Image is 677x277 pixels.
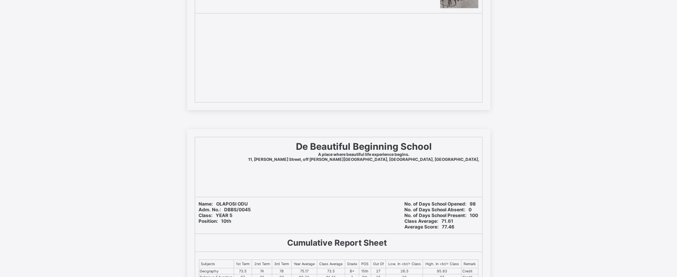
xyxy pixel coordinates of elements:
[386,268,423,274] td: 26.5
[423,268,461,274] td: 95.83
[199,260,234,268] th: Subjects
[199,218,231,224] span: 10th
[371,260,386,268] th: Out Of
[234,268,252,274] td: 73.5
[405,218,439,224] b: Class Average:
[287,238,387,248] b: Cumulative Report Sheet
[359,268,371,274] td: 15th
[359,260,371,268] th: POS
[386,260,423,268] th: Low. In <br/> Class
[199,207,251,212] span: DBBS/0045
[345,260,359,268] th: Grade
[318,152,410,157] span: A place where beautiful life experience begins.
[317,268,345,274] td: 73.5
[405,207,472,212] span: 0
[296,141,432,152] span: De Beautiful Beginning School
[252,268,272,274] td: 74
[199,212,233,218] span: YEAR 5
[405,207,466,212] b: No. of Days School Absent:
[199,201,248,207] span: OLAPOSI ODU
[461,260,478,268] th: Remark
[291,268,317,274] td: 75.17
[272,268,292,274] td: 78
[291,260,317,268] th: Year Average
[317,260,345,268] th: Class Average
[234,260,252,268] th: 1st Term
[199,268,234,274] td: Geography
[199,201,213,207] b: Name:
[405,224,455,230] span: 77.46
[199,212,213,218] b: Class:
[199,207,221,212] b: Adm. No.:
[199,218,218,224] b: Position:
[405,224,439,230] b: Average Score:
[345,268,359,274] td: B+
[249,157,480,162] span: 11, [PERSON_NAME] Street, off [PERSON_NAME][GEOGRAPHIC_DATA], [GEOGRAPHIC_DATA], [GEOGRAPHIC_DATA],
[405,218,454,224] span: 71.61
[405,212,467,218] b: No. of Days School Present:
[405,201,476,207] span: 98
[371,268,386,274] td: 27
[423,260,461,268] th: High. In <br/> Class
[405,201,467,207] b: No. of Days School Opened:
[461,268,478,274] td: Credit
[252,260,272,268] th: 2nd Term
[272,260,292,268] th: 3rd Term
[405,212,478,218] span: 100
